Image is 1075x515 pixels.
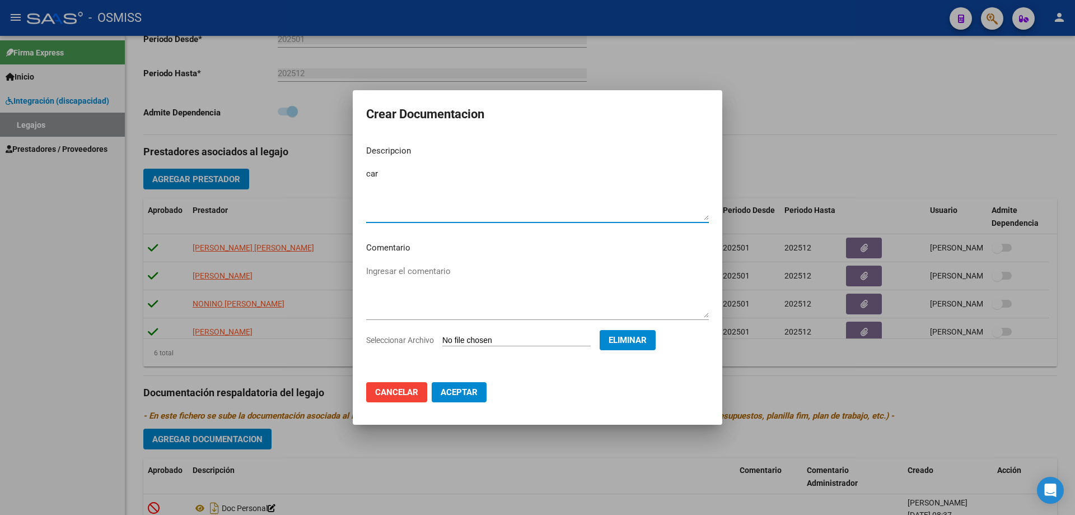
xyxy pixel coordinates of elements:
button: Cancelar [366,382,427,402]
p: Comentario [366,242,709,254]
span: Eliminar [609,335,647,345]
h2: Crear Documentacion [366,104,709,125]
span: Cancelar [375,387,418,397]
button: Eliminar [600,330,656,350]
span: Seleccionar Archivo [366,336,434,345]
div: Open Intercom Messenger [1037,477,1064,504]
span: Aceptar [441,387,478,397]
button: Aceptar [432,382,487,402]
p: Descripcion [366,145,709,157]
